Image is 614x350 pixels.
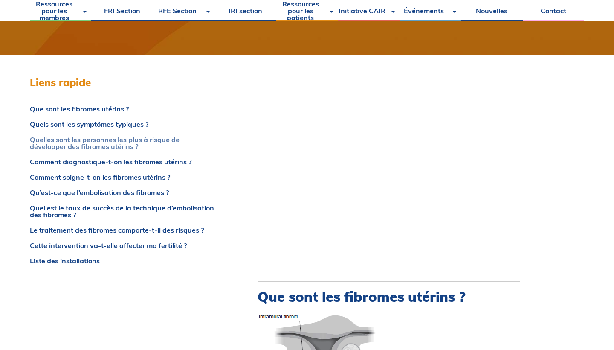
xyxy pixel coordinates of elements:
[30,76,215,89] h3: Liens rapide
[30,257,215,264] a: Liste des installations
[30,174,215,181] a: Comment soigne-t-on les fibromes utérins ?
[30,242,215,249] a: Cette intervention va-t-elle affecter ma fertilité ?
[30,204,215,218] a: Quel est le taux de succès de la technique d’embolisation des fibromes ?
[30,158,215,165] a: Comment diagnostique-t-on les fibromes utérins ?
[30,121,215,128] a: Quels sont les symptômes typiques ?
[30,105,215,112] a: Que sont les fibromes utérins ?
[30,189,215,196] a: Qu’est-ce que l’embolisation des fibromes ?
[30,227,215,233] a: Le traitement des fibromes comporte-t-il des risques ?
[30,136,215,150] a: Quelles sont les personnes les plus à risque de développer des fibromes utérins ?
[258,289,520,305] h2: Que sont les fibromes utérins ?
